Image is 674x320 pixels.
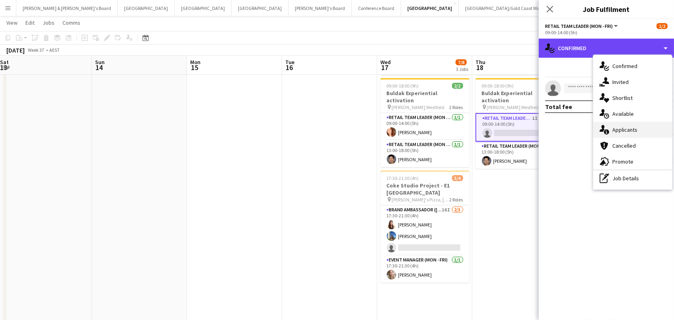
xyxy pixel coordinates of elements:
[475,113,565,142] app-card-role: RETAIL Team Leader (Mon - Fri)1I3A0/109:00-14:00 (5h)
[118,0,175,16] button: [GEOGRAPHIC_DATA]
[593,58,672,74] div: Confirmed
[475,142,565,169] app-card-role: RETAIL Team Leader (Mon - Fri)1/113:00-18:00 (5h)[PERSON_NAME]
[6,19,18,26] span: View
[593,138,672,154] div: Cancelled
[593,74,672,90] div: Invited
[452,83,463,89] span: 2/2
[545,23,613,29] span: RETAIL Team Leader (Mon - Fri)
[95,59,105,66] span: Sun
[190,59,201,66] span: Mon
[379,63,391,72] span: 17
[62,19,80,26] span: Comms
[474,63,485,72] span: 18
[94,63,105,72] span: 14
[43,19,55,26] span: Jobs
[392,197,450,203] span: [PERSON_NAME]'s Pizza, [GEOGRAPHIC_DATA]
[387,175,419,181] span: 17:30-21:30 (4h)
[452,175,463,181] span: 3/4
[39,18,58,28] a: Jobs
[352,0,401,16] button: Conference Board
[450,104,463,110] span: 2 Roles
[49,47,60,53] div: AEST
[380,78,469,167] app-job-card: 09:00-18:00 (9h)2/2Buldak Experiential activation [PERSON_NAME] Westfield2 RolesRETAIL Team Leade...
[545,103,572,111] div: Total fee
[593,170,672,186] div: Job Details
[288,0,352,16] button: [PERSON_NAME]'s Board
[539,39,674,58] div: Confirmed
[380,205,469,256] app-card-role: Brand Ambassador ([PERSON_NAME])16I2/317:30-21:30 (4h)[PERSON_NAME][PERSON_NAME]
[284,63,294,72] span: 16
[475,90,565,104] h3: Buldak Experiential activation
[380,113,469,140] app-card-role: RETAIL Team Leader (Mon - Fri)1/109:00-14:00 (5h)[PERSON_NAME]
[482,83,514,89] span: 09:00-18:00 (9h)
[380,90,469,104] h3: Buldak Experiential activation
[450,197,463,203] span: 2 Roles
[380,170,469,283] app-job-card: 17:30-21:30 (4h)3/4Coke Studio Project - E1 [GEOGRAPHIC_DATA] [PERSON_NAME]'s Pizza, [GEOGRAPHIC_...
[26,47,46,53] span: Week 37
[593,122,672,138] div: Applicants
[545,23,619,29] button: RETAIL Team Leader (Mon - Fri)
[189,63,201,72] span: 15
[392,104,445,110] span: [PERSON_NAME] Westfield
[16,0,118,16] button: [PERSON_NAME] & [PERSON_NAME]'s Board
[6,46,25,54] div: [DATE]
[25,19,35,26] span: Edit
[232,0,288,16] button: [GEOGRAPHIC_DATA]
[487,104,540,110] span: [PERSON_NAME] Westfield
[593,90,672,106] div: Shortlist
[22,18,38,28] a: Edit
[456,59,467,65] span: 7/8
[401,0,459,16] button: [GEOGRAPHIC_DATA]
[380,140,469,167] app-card-role: RETAIL Team Leader (Mon - Fri)1/113:00-18:00 (5h)[PERSON_NAME]
[593,106,672,122] div: Available
[593,154,672,170] div: Promote
[459,0,553,16] button: [GEOGRAPHIC_DATA]/Gold Coast Winter
[175,0,232,16] button: [GEOGRAPHIC_DATA]
[456,66,468,72] div: 3 Jobs
[545,29,668,35] div: 09:00-14:00 (5h)
[475,78,565,169] app-job-card: 09:00-18:00 (9h)1/2Buldak Experiential activation [PERSON_NAME] Westfield2 RolesRETAIL Team Leade...
[387,83,419,89] span: 09:00-18:00 (9h)
[380,182,469,196] h3: Coke Studio Project - E1 [GEOGRAPHIC_DATA]
[3,18,21,28] a: View
[380,256,469,283] app-card-role: Event Manager (Mon - Fri)1/117:30-21:30 (4h)[PERSON_NAME]
[59,18,84,28] a: Comms
[539,4,674,14] h3: Job Fulfilment
[475,59,485,66] span: Thu
[380,59,391,66] span: Wed
[656,23,668,29] span: 1/2
[285,59,294,66] span: Tue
